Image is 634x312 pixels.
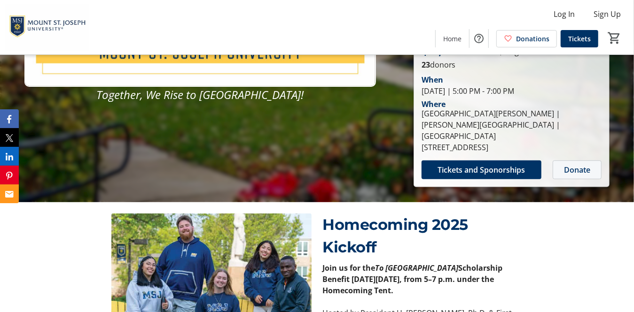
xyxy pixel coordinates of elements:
p: donors [422,59,602,70]
span: Home [443,34,462,44]
span: Sign Up [594,8,621,20]
em: Together, We Rise to [GEOGRAPHIC_DATA]! [97,87,304,102]
button: Cart [606,30,623,46]
button: Donate [553,160,602,179]
button: Log In [546,7,582,22]
strong: Join us for the Scholarship Benefit [DATE][DATE], from 5–7 p.m. under the Homecoming Tent. [323,263,503,296]
span: Tickets and Sponorships [438,164,525,175]
button: Sign Up [586,7,628,22]
a: Tickets [561,30,598,47]
a: Home [436,30,469,47]
button: Tickets and Sponorships [422,160,542,179]
div: [DATE] | 5:00 PM - 7:00 PM [422,85,602,97]
div: Where [422,100,446,108]
div: When [422,74,443,85]
b: 23 [422,60,430,70]
span: Donate [564,164,590,175]
span: Donations [516,34,549,44]
div: [STREET_ADDRESS] [422,142,602,153]
button: Help [470,29,488,48]
p: Homecoming 2025 Kickoff [323,213,523,259]
span: Log In [554,8,575,20]
img: Mount St. Joseph University's Logo [6,4,89,51]
div: [GEOGRAPHIC_DATA][PERSON_NAME] | [PERSON_NAME][GEOGRAPHIC_DATA] |[GEOGRAPHIC_DATA] [422,108,602,142]
span: Tickets [568,34,591,44]
a: Donations [496,30,557,47]
em: To [GEOGRAPHIC_DATA] [376,263,459,273]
